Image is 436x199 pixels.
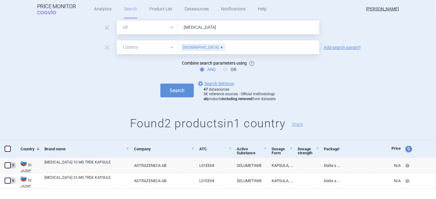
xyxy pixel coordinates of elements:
[134,141,195,156] a: Company
[21,175,27,182] img: Slovenia
[181,44,225,51] div: [GEOGRAPHIC_DATA]
[21,160,27,166] img: Slovenia
[319,173,341,188] a: šlatla s 60 kapsulami v plastenki
[16,160,40,172] a: SISIJAZMP
[232,173,267,188] a: SELUMETINIB
[204,87,208,92] strong: 47
[21,141,40,156] a: Country
[129,158,195,173] a: ASTRAZENECA AB
[237,141,267,160] a: Active Substance
[160,84,194,97] button: Search
[197,80,234,87] a: Search Settings
[341,158,401,173] a: N/A
[319,158,341,173] a: šlatla s 60 kapsulami v plastenki
[222,97,252,101] strong: including removed
[324,45,361,50] a: Add search param?
[10,162,16,168] div: 5
[341,173,401,188] a: N/A
[182,61,247,66] span: Combine search parameters using
[200,66,216,73] label: AND
[272,141,293,160] a: Dosage Form
[324,141,341,156] a: Package
[16,175,40,188] a: SISIJAZMP
[44,175,129,186] a: [MEDICAL_DATA] 25 MG TRDE KAPSULE
[21,185,40,188] abbr: JAZMP — List of medicinal products published by the Public Agency of the Republic of Slovenia for...
[37,3,76,9] strong: Price Monitor
[44,160,129,171] a: [MEDICAL_DATA] 10 MG TRDE KAPSULE
[232,158,267,173] a: SELUMETINIB
[292,122,303,126] button: Share
[267,158,293,173] a: KAPSULA, TRDA
[392,146,401,151] span: Price
[204,87,276,102] div: datasources SK reference sources - Official methodology products from datasets
[21,169,40,172] abbr: JAZMP — List of medicinal products published by the Public Agency of the Republic of Slovenia for...
[204,97,207,101] strong: all
[37,9,65,14] span: COGVIO
[129,173,195,188] a: ASTRAZENECA AB
[37,3,76,15] a: Price MonitorCOGVIO
[199,141,232,156] a: ATC
[195,158,232,173] a: L01EE04
[44,141,129,156] a: Brand name
[10,178,16,184] div: 6
[223,66,236,73] label: OR
[267,173,293,188] a: KAPSULA, TRDA
[298,141,319,160] a: Dosage strength
[195,173,232,188] a: L01EE04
